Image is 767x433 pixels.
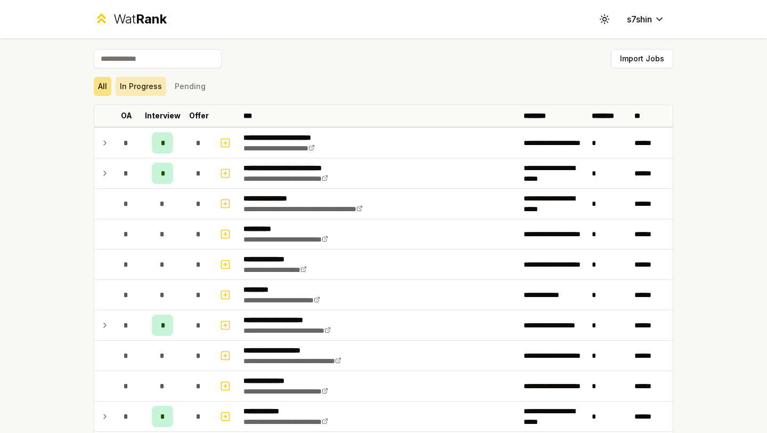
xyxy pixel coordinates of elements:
span: Rank [136,11,167,27]
a: WatRank [94,11,167,28]
button: All [94,77,111,96]
button: Import Jobs [611,49,673,68]
p: Offer [189,110,209,121]
p: OA [121,110,132,121]
button: s7shin [618,10,673,29]
div: Wat [113,11,167,28]
button: Pending [170,77,210,96]
p: Interview [145,110,181,121]
button: In Progress [116,77,166,96]
span: s7shin [627,13,652,26]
